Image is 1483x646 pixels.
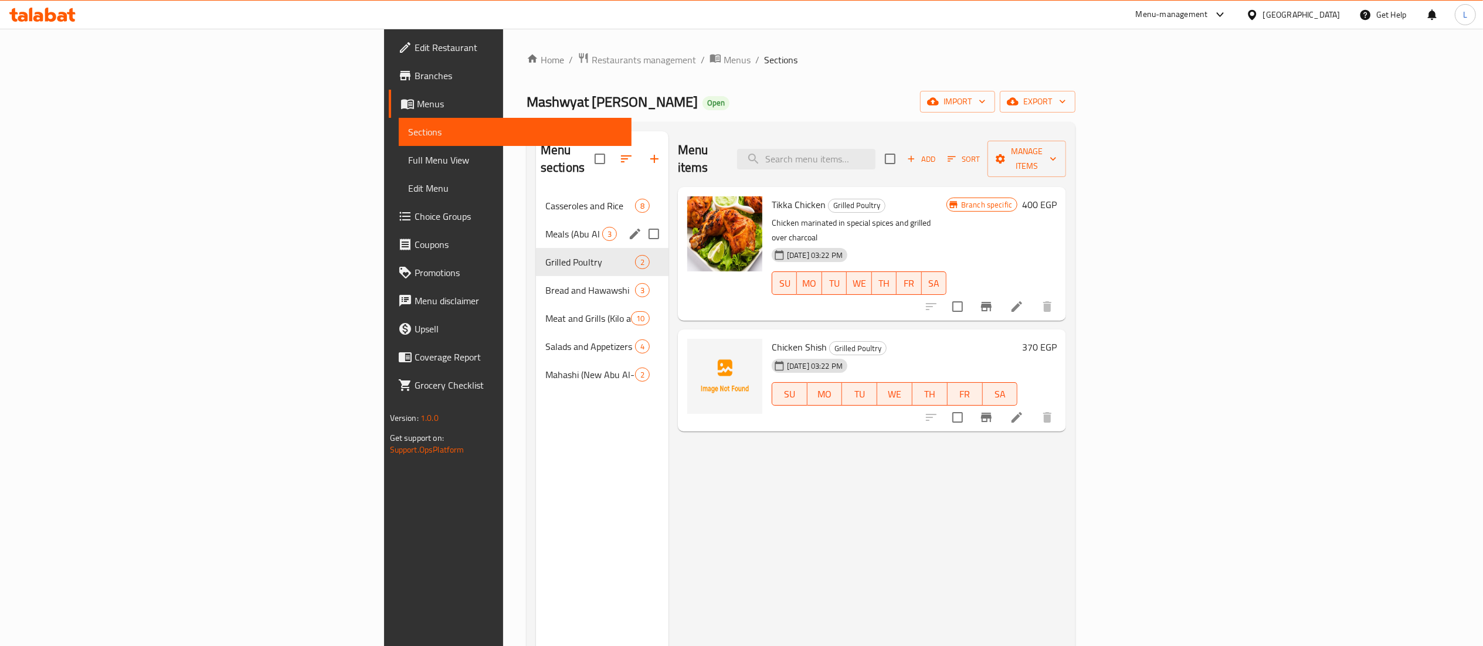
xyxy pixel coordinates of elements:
button: edit [626,225,644,243]
span: Coverage Report [415,350,622,364]
span: Bread and Hawawshi [545,283,635,297]
button: FR [897,271,921,295]
span: 2 [636,257,649,268]
a: Full Menu View [399,146,632,174]
li: / [701,53,705,67]
span: 1.0.0 [420,410,439,426]
span: Full Menu View [408,153,622,167]
span: Mashwyat [PERSON_NAME] [527,89,698,115]
span: Mahashi (New Abu Al-Khair) [545,368,635,382]
span: Add [905,152,937,166]
span: Manage items [997,144,1057,174]
span: SU [777,275,792,292]
div: items [635,255,650,269]
a: Coverage Report [389,343,632,371]
a: Support.OpsPlatform [390,442,464,457]
div: Meals (Abu Al Khair meals) [545,227,602,241]
span: Menus [724,53,751,67]
span: Tikka Chicken [772,196,826,213]
span: 3 [636,285,649,296]
h6: 370 EGP [1022,339,1057,355]
span: 2 [636,369,649,380]
span: Promotions [415,266,622,280]
span: Branch specific [956,199,1017,210]
div: items [635,339,650,353]
button: Add [902,150,940,168]
a: Promotions [389,259,632,287]
a: Menus [710,52,751,67]
div: Menu-management [1136,8,1208,22]
button: FR [948,382,983,406]
span: SU [777,386,803,403]
span: TU [827,275,842,292]
button: Add section [640,145,668,173]
button: TH [912,382,948,406]
div: Grilled Poultry2 [536,248,668,276]
p: Chicken marinated in special spices and grilled over charcoal [772,216,946,245]
a: Menus [389,90,632,118]
button: Sort [945,150,983,168]
span: L [1463,8,1467,21]
div: Grilled Poultry [828,199,885,213]
span: Salads and Appetizers [545,339,635,353]
span: 4 [636,341,649,352]
a: Edit menu item [1010,300,1024,314]
span: FR [901,275,917,292]
div: items [635,283,650,297]
button: MO [807,382,843,406]
a: Edit Restaurant [389,33,632,62]
button: SA [922,271,946,295]
a: Upsell [389,315,632,343]
a: Menu disclaimer [389,287,632,315]
span: Restaurants management [592,53,696,67]
nav: Menu sections [536,187,668,393]
div: items [631,311,650,325]
span: TH [877,275,892,292]
span: TH [917,386,943,403]
span: Edit Restaurant [415,40,622,55]
span: Sort sections [612,145,640,173]
span: export [1009,94,1066,109]
span: Sections [764,53,798,67]
span: Select all sections [588,147,612,171]
span: 10 [632,313,649,324]
div: Mahashi (New Abu Al-Khair)2 [536,361,668,389]
span: WE [882,386,908,403]
nav: breadcrumb [527,52,1075,67]
span: Open [703,98,729,108]
span: TU [847,386,873,403]
div: items [602,227,617,241]
a: Choice Groups [389,202,632,230]
div: Meals (Abu Al Khair meals)3edit [536,220,668,248]
div: Grilled Poultry [829,341,887,355]
span: Select to update [945,405,970,430]
div: Casseroles and Rice8 [536,192,668,220]
span: Add item [902,150,940,168]
button: TU [822,271,847,295]
span: 8 [636,200,649,212]
input: search [737,149,875,169]
span: Select to update [945,294,970,319]
button: SU [772,271,797,295]
div: Open [703,96,729,110]
button: SA [983,382,1018,406]
button: TH [872,271,897,295]
span: [DATE] 03:22 PM [782,361,847,372]
span: Sections [408,125,622,139]
button: MO [797,271,822,295]
h2: Menu items [678,141,723,176]
div: Meat and Grills (Kilo and Pieces of Meat)10 [536,304,668,332]
a: Grocery Checklist [389,371,632,399]
div: Grilled Poultry [545,255,635,269]
span: SA [927,275,942,292]
span: Branches [415,69,622,83]
span: Menu disclaimer [415,294,622,308]
a: Restaurants management [578,52,696,67]
a: Edit Menu [399,174,632,202]
h6: 400 EGP [1022,196,1057,213]
button: import [920,91,995,113]
button: TU [842,382,877,406]
span: MO [802,275,817,292]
